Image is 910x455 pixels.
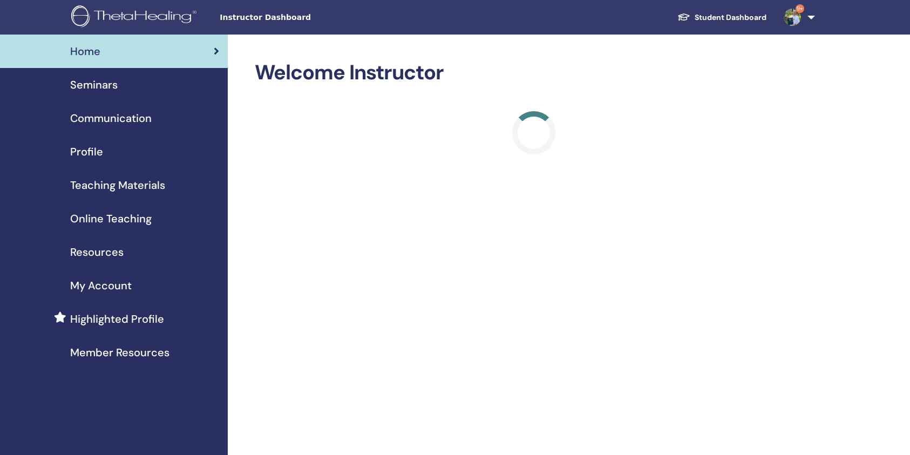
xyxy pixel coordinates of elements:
img: graduation-cap-white.svg [677,12,690,22]
img: logo.png [71,5,200,30]
span: Teaching Materials [70,177,165,193]
h2: Welcome Instructor [255,60,813,85]
span: Home [70,43,100,59]
img: default.jpg [784,9,801,26]
span: Instructor Dashboard [220,12,382,23]
span: My Account [70,277,132,294]
span: Profile [70,144,103,160]
a: Student Dashboard [669,8,775,28]
span: Member Resources [70,344,169,361]
span: Seminars [70,77,118,93]
span: Resources [70,244,124,260]
span: Communication [70,110,152,126]
span: Highlighted Profile [70,311,164,327]
span: 9+ [796,4,804,13]
span: Online Teaching [70,210,152,227]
